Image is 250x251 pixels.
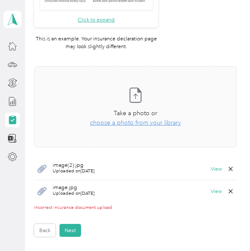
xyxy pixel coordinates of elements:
[34,205,237,211] p: Incorrect insurance document upload
[202,203,250,251] iframe: Everlance-gr Chat Button Frame
[53,185,94,190] span: image.jpg
[53,190,94,197] span: Uploaded on [DATE]
[53,163,94,168] span: image(2).jpg
[34,224,56,237] button: Back
[53,168,94,174] span: Uploaded on [DATE]
[211,166,222,171] button: View
[34,35,158,51] p: This is an example. Your insurance declaration page may look slightly different.
[90,119,181,126] span: choose a photo from your library
[211,189,222,194] button: View
[34,67,236,147] span: Take a photo orchoose a photo from your library
[114,110,157,117] span: Take a photo or
[59,224,81,237] button: Next
[78,16,115,24] button: Click to expand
